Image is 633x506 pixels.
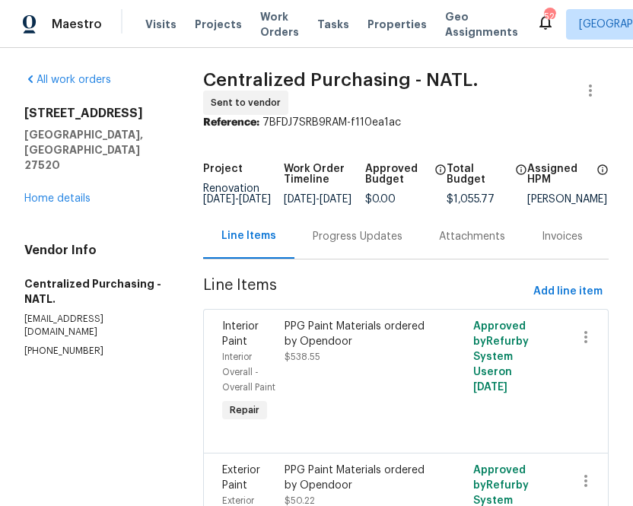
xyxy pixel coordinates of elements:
[367,17,427,32] span: Properties
[447,164,511,185] h5: Total Budget
[285,319,432,349] div: PPG Paint Materials ordered by Opendoor
[24,75,111,85] a: All work orders
[211,95,287,110] span: Sent to vendor
[284,194,316,205] span: [DATE]
[24,313,167,339] p: [EMAIL_ADDRESS][DOMAIN_NAME]
[203,117,259,128] b: Reference:
[527,194,609,205] div: [PERSON_NAME]
[285,463,432,493] div: PPG Paint Materials ordered by Opendoor
[24,127,167,173] h5: [GEOGRAPHIC_DATA], [GEOGRAPHIC_DATA] 27520
[365,194,396,205] span: $0.00
[285,352,320,361] span: $538.55
[447,194,495,205] span: $1,055.77
[203,183,271,205] span: Renovation
[365,164,430,185] h5: Approved Budget
[284,194,351,205] span: -
[222,465,260,491] span: Exterior Paint
[24,243,167,258] h4: Vendor Info
[203,115,609,130] div: 7BFDJ7SRB9RAM-f110ea1ac
[203,164,243,174] h5: Project
[24,193,91,204] a: Home details
[24,345,167,358] p: [PHONE_NUMBER]
[434,164,447,194] span: The total cost of line items that have been approved by both Opendoor and the Trade Partner. This...
[317,19,349,30] span: Tasks
[222,321,259,347] span: Interior Paint
[24,106,167,121] h2: [STREET_ADDRESS]
[145,17,177,32] span: Visits
[260,9,299,40] span: Work Orders
[284,164,365,185] h5: Work Order Timeline
[439,229,505,244] div: Attachments
[313,229,402,244] div: Progress Updates
[544,9,555,24] div: 520
[52,17,102,32] span: Maestro
[473,382,507,393] span: [DATE]
[221,228,276,243] div: Line Items
[285,496,315,505] span: $50.22
[239,194,271,205] span: [DATE]
[203,71,479,89] span: Centralized Purchasing - NATL.
[542,229,583,244] div: Invoices
[203,194,235,205] span: [DATE]
[203,278,527,306] span: Line Items
[473,321,529,393] span: Approved by Refurby System User on
[222,352,275,392] span: Interior Overall - Overall Paint
[527,164,592,185] h5: Assigned HPM
[527,278,609,306] button: Add line item
[195,17,242,32] span: Projects
[596,164,609,194] span: The hpm assigned to this work order.
[24,276,167,307] h5: Centralized Purchasing - NATL.
[515,164,527,194] span: The total cost of line items that have been proposed by Opendoor. This sum includes line items th...
[224,403,266,418] span: Repair
[320,194,351,205] span: [DATE]
[445,9,518,40] span: Geo Assignments
[533,282,603,301] span: Add line item
[203,194,271,205] span: -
